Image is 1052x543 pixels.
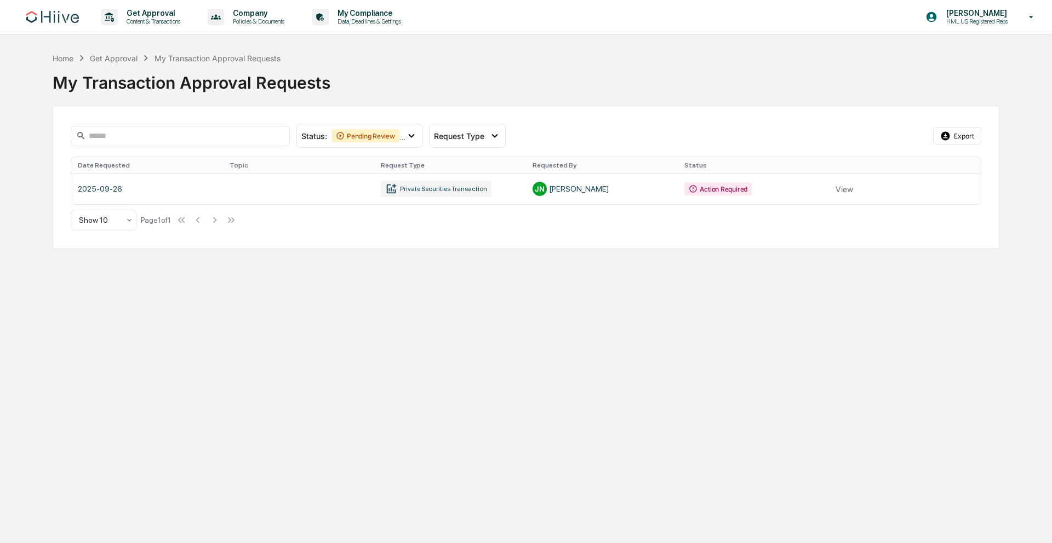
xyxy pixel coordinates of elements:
p: Policies & Documents [224,18,290,25]
div: My Transaction Approval Requests [53,64,999,93]
button: Export [933,127,981,145]
p: Company [224,9,290,18]
div: Page 1 of 1 [141,216,171,224]
th: Status [678,157,830,174]
th: Topic [223,157,375,174]
div: Pending Review [331,129,399,142]
p: HML US Registered Reps [937,18,1013,25]
p: My Compliance [329,9,407,18]
div: Get Approval [90,54,138,63]
th: Request Type [374,157,526,174]
img: logo [26,11,79,23]
iframe: Open customer support [1017,507,1047,536]
th: Date Requested [71,157,223,174]
p: Content & Transactions [118,18,186,25]
p: Get Approval [118,9,186,18]
div: My Transaction Approval Requests [155,54,281,63]
p: [PERSON_NAME] [937,9,1013,18]
th: Requested By [526,157,678,174]
p: Data, Deadlines & Settings [329,18,407,25]
div: Home [53,54,73,63]
span: Request Type [434,131,484,141]
span: Status : [301,131,327,141]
